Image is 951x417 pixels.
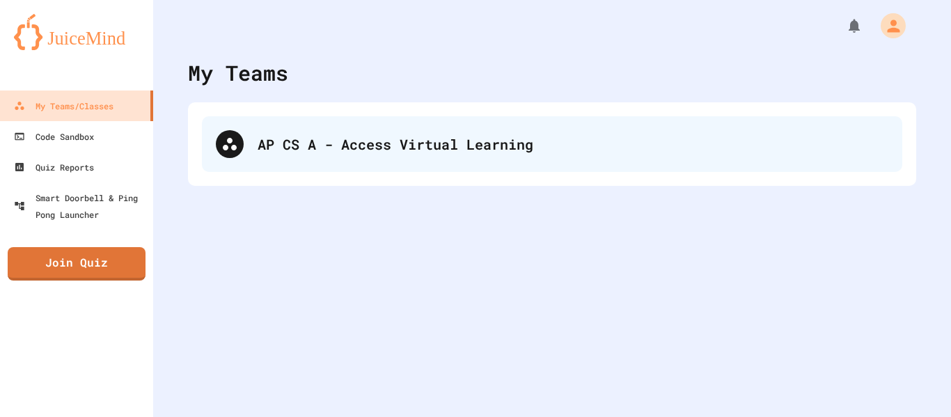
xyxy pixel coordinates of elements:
div: My Teams/Classes [14,97,113,114]
div: Quiz Reports [14,159,94,175]
div: AP CS A - Access Virtual Learning [202,116,902,172]
div: Code Sandbox [14,128,94,145]
div: My Teams [188,57,288,88]
div: My Notifications [820,14,866,38]
img: logo-orange.svg [14,14,139,50]
div: Smart Doorbell & Ping Pong Launcher [14,189,148,223]
div: AP CS A - Access Virtual Learning [258,134,888,155]
div: My Account [866,10,909,42]
a: Join Quiz [8,247,146,281]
